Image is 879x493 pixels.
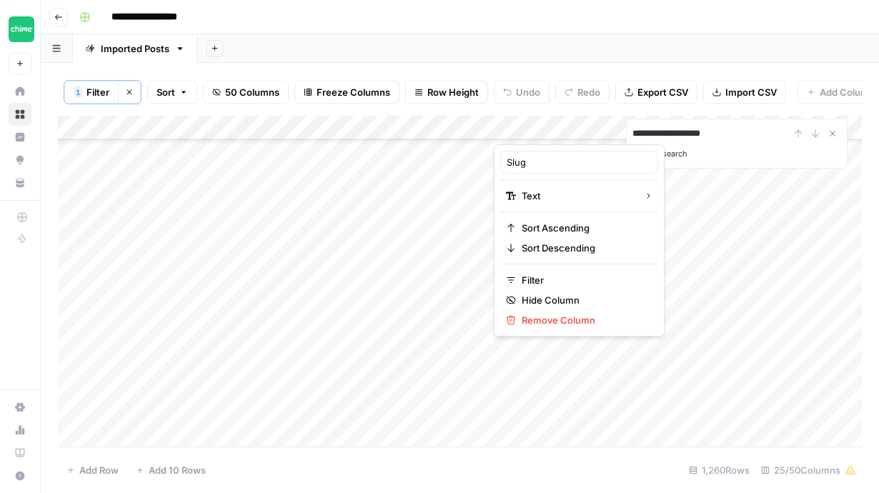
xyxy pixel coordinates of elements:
button: Redo [555,81,610,104]
span: Remove Column [522,313,647,327]
a: Imported Posts [73,34,197,63]
button: Add 10 Rows [127,459,214,482]
div: 1,260 Rows [683,459,755,482]
button: Undo [494,81,550,104]
button: Row Height [405,81,488,104]
button: Export CSV [615,81,697,104]
span: Filter [86,85,109,99]
button: Workspace: Chime [9,11,31,47]
div: Imported Posts [101,41,169,56]
a: Learning Hub [9,442,31,464]
a: Usage [9,419,31,442]
button: Import CSV [703,81,786,104]
span: 1 [76,86,80,98]
span: Sort Descending [522,241,647,255]
a: Home [9,80,31,103]
button: Add Row [58,459,127,482]
a: Opportunities [9,149,31,171]
div: 1 [74,86,82,98]
a: Settings [9,396,31,419]
span: Sort Ascending [522,221,647,235]
span: Filter [522,273,647,287]
span: Add Row [79,463,119,477]
span: Import CSV [725,85,777,99]
button: 1Filter [64,81,118,104]
button: Close Search [824,125,841,142]
img: Chime Logo [9,16,34,42]
button: Sort [147,81,197,104]
button: Help + Support [9,464,31,487]
span: Text [522,189,632,203]
span: Freeze Columns [317,85,390,99]
a: Browse [9,103,31,126]
span: Add Column [820,85,875,99]
span: 50 Columns [225,85,279,99]
span: Undo [516,85,540,99]
span: Export CSV [637,85,688,99]
span: Sort [157,85,175,99]
a: Insights [9,126,31,149]
div: 25/50 Columns [755,459,862,482]
button: Freeze Columns [294,81,399,104]
span: Hide Column [522,293,647,307]
span: Row Height [427,85,479,99]
span: Redo [577,85,600,99]
span: Add 10 Rows [149,463,206,477]
a: Your Data [9,171,31,194]
button: 50 Columns [203,81,289,104]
